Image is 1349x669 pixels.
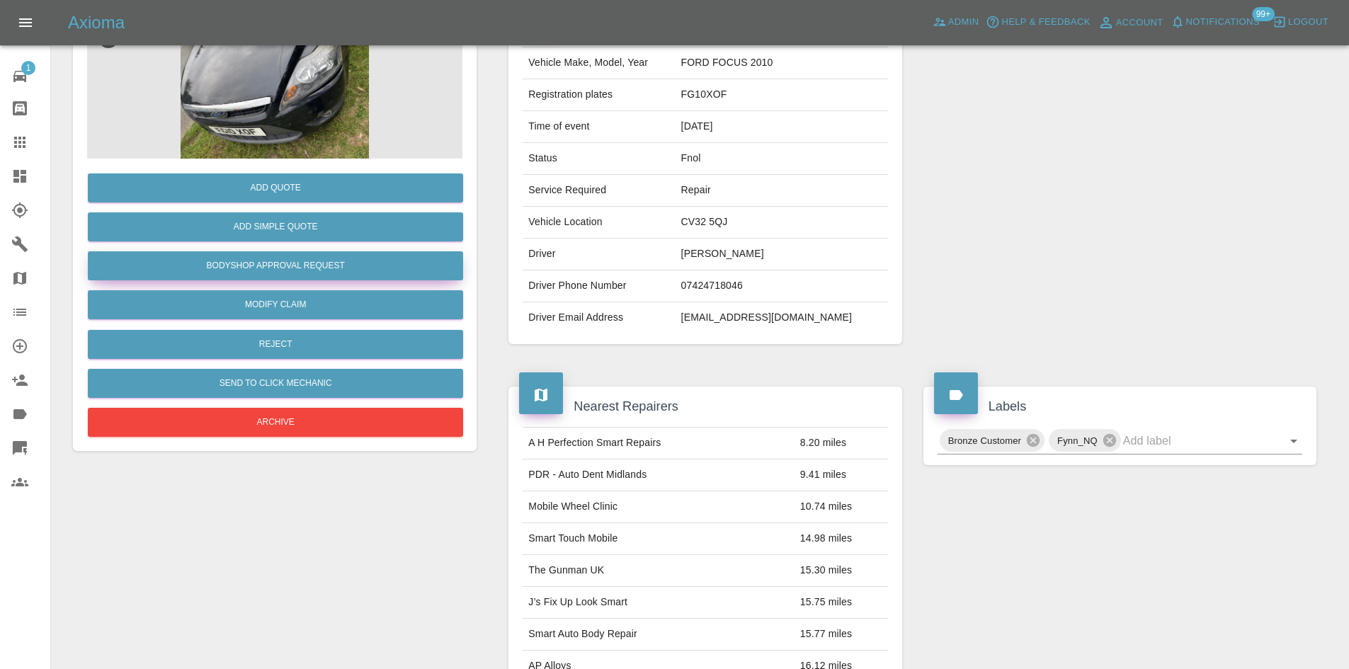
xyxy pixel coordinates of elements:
[523,270,675,302] td: Driver Phone Number
[795,491,888,523] td: 10.74 miles
[519,397,891,416] h4: Nearest Repairers
[929,11,983,33] a: Admin
[1186,14,1260,30] span: Notifications
[523,143,675,175] td: Status
[934,397,1306,416] h4: Labels
[1123,430,1263,452] input: Add label
[88,369,463,398] button: Send to Click Mechanic
[523,47,675,79] td: Vehicle Make, Model, Year
[1001,14,1090,30] span: Help & Feedback
[523,428,795,459] td: A H Perfection Smart Repairs
[88,408,463,437] button: Archive
[523,79,675,111] td: Registration plates
[88,212,463,241] button: Add Simple Quote
[523,491,795,523] td: Mobile Wheel Clinic
[795,555,888,587] td: 15.30 miles
[21,61,35,75] span: 1
[795,523,888,555] td: 14.98 miles
[523,459,795,491] td: PDR - Auto Dent Midlands
[676,270,888,302] td: 07424718046
[940,433,1030,449] span: Bronze Customer
[1116,15,1163,31] span: Account
[523,587,795,619] td: J’s Fix Up Look Smart
[88,251,463,280] button: Bodyshop Approval Request
[1284,431,1304,451] button: Open
[68,11,125,34] h5: Axioma
[1049,429,1121,452] div: Fynn_NQ
[795,459,888,491] td: 9.41 miles
[523,302,675,333] td: Driver Email Address
[523,239,675,270] td: Driver
[8,6,42,40] button: Open drawer
[676,207,888,239] td: CV32 5QJ
[676,175,888,207] td: Repair
[88,290,463,319] a: Modify Claim
[523,619,795,651] td: Smart Auto Body Repair
[676,47,888,79] td: FORD FOCUS 2010
[1167,11,1263,33] button: Notifications
[1252,7,1275,21] span: 99+
[523,175,675,207] td: Service Required
[1269,11,1332,33] button: Logout
[676,302,888,333] td: [EMAIL_ADDRESS][DOMAIN_NAME]
[676,239,888,270] td: [PERSON_NAME]
[795,428,888,459] td: 8.20 miles
[1288,14,1328,30] span: Logout
[523,207,675,239] td: Vehicle Location
[87,17,462,159] img: 95f54b99-920e-4829-ac21-4aa88894f017
[948,14,979,30] span: Admin
[523,523,795,555] td: Smart Touch Mobile
[982,11,1093,33] button: Help & Feedback
[676,79,888,111] td: FG10XOF
[1094,11,1167,34] a: Account
[88,330,463,359] button: Reject
[940,429,1045,452] div: Bronze Customer
[1049,433,1106,449] span: Fynn_NQ
[795,619,888,651] td: 15.77 miles
[523,111,675,143] td: Time of event
[88,173,463,202] button: Add Quote
[523,555,795,587] td: The Gunman UK
[676,143,888,175] td: Fnol
[676,111,888,143] td: [DATE]
[795,587,888,619] td: 15.75 miles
